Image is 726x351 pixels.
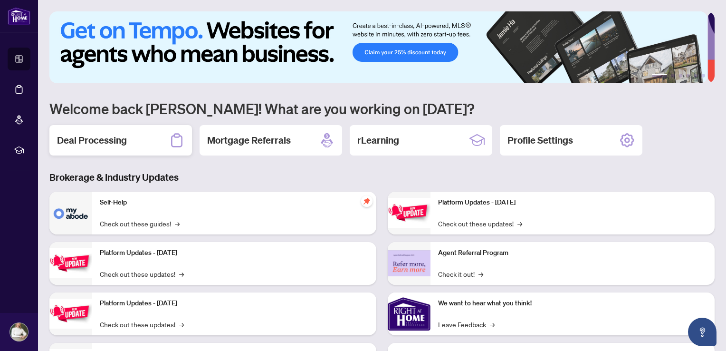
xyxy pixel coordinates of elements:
img: Platform Updates - July 21, 2025 [49,299,92,329]
a: Leave Feedback→ [438,319,495,330]
span: → [179,269,184,279]
a: Check out these updates!→ [100,269,184,279]
h2: Mortgage Referrals [207,134,291,147]
img: logo [8,7,30,25]
span: pushpin [361,195,373,207]
h3: Brokerage & Industry Updates [49,171,715,184]
button: 4 [686,74,690,78]
p: We want to hear what you think! [438,298,707,309]
h2: Deal Processing [57,134,127,147]
button: 2 [671,74,675,78]
button: Open asap [688,318,716,346]
h2: rLearning [357,134,399,147]
button: 5 [694,74,697,78]
a: Check out these updates!→ [438,218,522,229]
img: Slide 0 [49,11,707,83]
h2: Profile Settings [507,134,573,147]
a: Check out these guides!→ [100,218,180,229]
img: We want to hear what you think! [388,292,430,335]
h1: Welcome back [PERSON_NAME]! What are you working on [DATE]? [49,99,715,117]
button: 3 [678,74,682,78]
p: Platform Updates - [DATE] [100,248,369,258]
a: Check out these updates!→ [100,319,184,330]
span: → [517,218,522,229]
span: → [175,218,180,229]
img: Self-Help [49,192,92,234]
p: Self-Help [100,197,369,208]
img: Platform Updates - June 23, 2025 [388,198,430,228]
button: 1 [652,74,667,78]
a: Check it out!→ [438,269,483,279]
img: Agent Referral Program [388,250,430,276]
span: → [179,319,184,330]
span: → [478,269,483,279]
img: Platform Updates - September 16, 2025 [49,248,92,278]
span: → [490,319,495,330]
p: Agent Referral Program [438,248,707,258]
p: Platform Updates - [DATE] [438,197,707,208]
img: Profile Icon [10,323,28,341]
p: Platform Updates - [DATE] [100,298,369,309]
button: 6 [701,74,705,78]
